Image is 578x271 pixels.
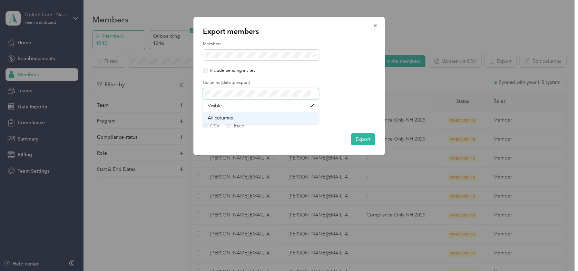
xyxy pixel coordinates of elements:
[203,80,375,86] label: Columns (data to export)
[210,68,255,74] p: Include pending invites
[227,124,245,128] label: Excel
[208,103,222,109] span: Visible
[203,124,219,128] label: CSV
[208,115,233,121] span: All columns
[539,232,578,271] iframe: Everlance-gr Chat Button Frame
[203,27,375,36] p: Export members
[351,133,375,145] button: Export
[203,41,375,47] label: Members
